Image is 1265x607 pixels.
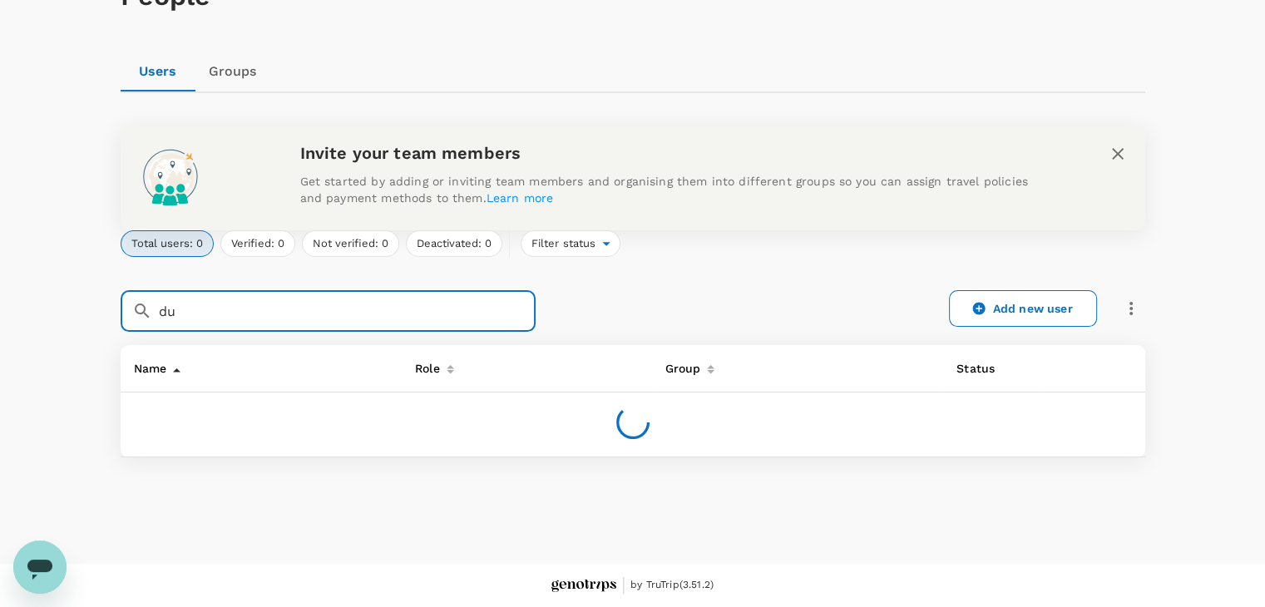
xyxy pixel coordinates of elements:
[521,230,621,257] div: Filter status
[195,52,270,91] a: Groups
[521,236,603,252] span: Filter status
[302,230,399,257] button: Not verified: 0
[300,140,1049,166] h6: Invite your team members
[406,230,502,257] button: Deactivated: 0
[159,290,536,332] input: Search for a user
[943,345,1043,392] th: Status
[659,352,701,378] div: Group
[1104,140,1132,168] button: close
[630,577,714,594] span: by TruTrip ( 3.51.2 )
[121,52,195,91] a: Users
[487,191,554,205] a: Learn more
[220,230,295,257] button: Verified: 0
[127,352,167,378] div: Name
[134,140,207,213] img: onboarding-banner
[121,230,214,257] button: Total users: 0
[551,580,616,592] img: Genotrips - EPOMS
[949,290,1097,327] a: Add new user
[13,540,67,594] iframe: Button to launch messaging window
[408,352,440,378] div: Role
[300,173,1049,206] p: Get started by adding or inviting team members and organising them into different groups so you c...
